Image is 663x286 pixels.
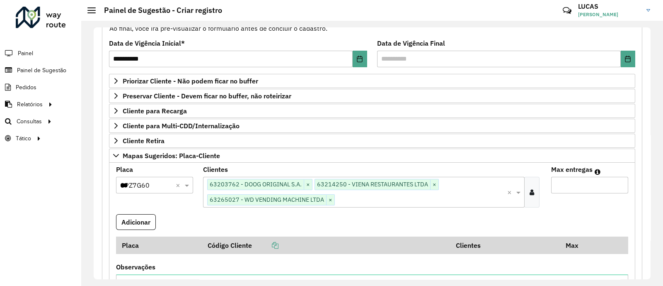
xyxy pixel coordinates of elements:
a: Cliente para Multi-CDD/Internalização [109,119,635,133]
span: Relatórios [17,100,43,109]
span: Painel de Sugestão [17,66,66,75]
span: × [430,180,438,190]
span: Painel [18,49,33,58]
span: Clear all [507,187,514,197]
span: × [326,195,334,205]
a: Mapas Sugeridos: Placa-Cliente [109,149,635,163]
a: Copiar [252,241,278,249]
span: × [304,180,312,190]
button: Choose Date [621,51,635,67]
span: Clear all [176,180,183,190]
span: Pedidos [16,83,36,92]
span: Cliente Retira [123,137,165,144]
a: Contato Rápido [558,2,576,20]
span: Priorizar Cliente - Não podem ficar no buffer [123,78,258,84]
span: [PERSON_NAME] [578,11,640,18]
th: Max [560,237,593,254]
a: Cliente para Recarga [109,104,635,118]
th: Código Cliente [202,237,450,254]
label: Data de Vigência Final [377,38,445,48]
span: Mapas Sugeridos: Placa-Cliente [123,152,220,159]
a: Preservar Cliente - Devem ficar no buffer, não roteirizar [109,89,635,103]
em: Máximo de clientes que serão colocados na mesma rota com os clientes informados [595,169,600,175]
label: Data de Vigência Inicial [109,38,185,48]
span: 63214250 - VIENA RESTAURANTES LTDA [315,179,430,189]
h3: LUCAS [578,2,640,10]
span: Tático [16,134,31,143]
button: Choose Date [353,51,367,67]
span: Preservar Cliente - Devem ficar no buffer, não roteirizar [123,93,291,99]
label: Max entregas [551,164,593,174]
label: Observações [116,262,155,272]
label: Placa [116,164,133,174]
span: 63203762 - DOOG ORIGINAL S.A. [208,179,304,189]
span: Cliente para Multi-CDD/Internalização [123,122,240,129]
span: Cliente para Recarga [123,108,187,114]
a: Cliente Retira [109,134,635,148]
button: Adicionar [116,214,156,230]
th: Clientes [450,237,560,254]
span: Consultas [17,117,42,126]
a: Priorizar Cliente - Não podem ficar no buffer [109,74,635,88]
span: 63265027 - WD VENDING MACHINE LTDA [208,195,326,205]
th: Placa [116,237,202,254]
h2: Painel de Sugestão - Criar registro [96,6,222,15]
label: Clientes [203,164,228,174]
